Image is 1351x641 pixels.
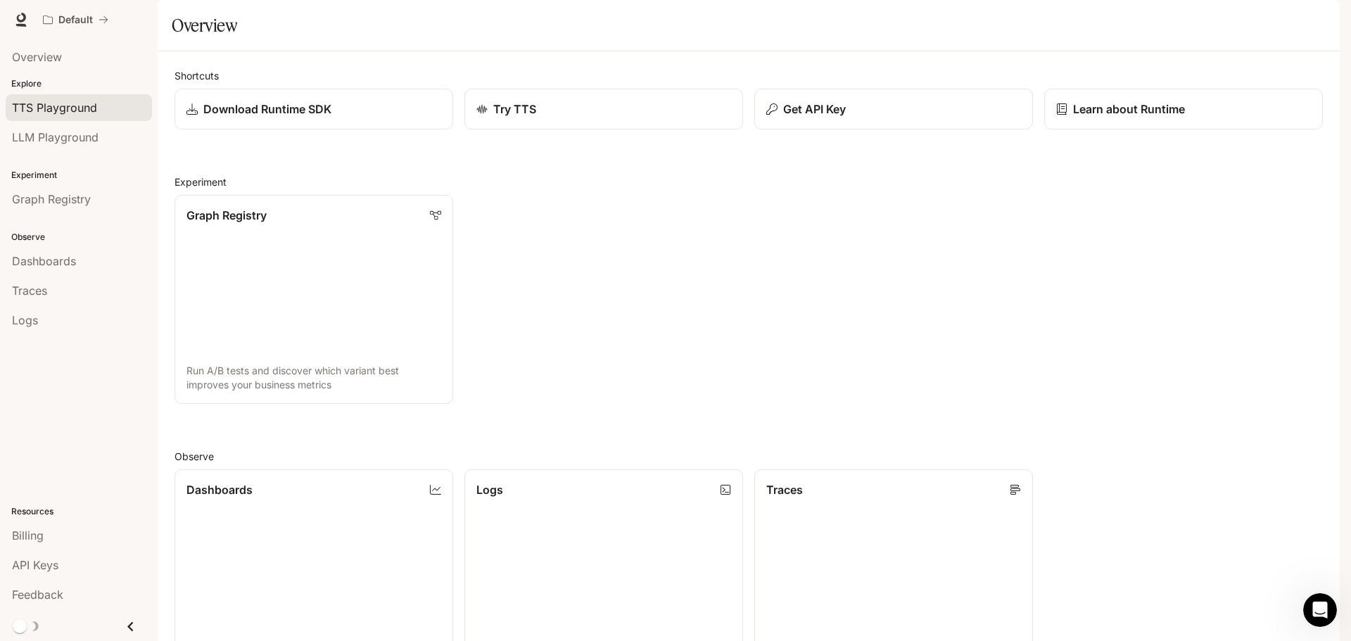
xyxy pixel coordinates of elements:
h2: Observe [175,449,1323,464]
a: Graph RegistryRun A/B tests and discover which variant best improves your business metrics [175,195,453,404]
a: Download Runtime SDK [175,89,453,129]
p: Logs [476,481,503,498]
h2: Shortcuts [175,68,1323,83]
p: Get API Key [783,101,846,118]
p: Download Runtime SDK [203,101,331,118]
p: Learn about Runtime [1073,101,1185,118]
p: Run A/B tests and discover which variant best improves your business metrics [186,364,441,392]
p: Try TTS [493,101,536,118]
p: Dashboards [186,481,253,498]
button: Get API Key [754,89,1033,129]
button: All workspaces [37,6,115,34]
h1: Overview [172,11,237,39]
h2: Experiment [175,174,1323,189]
a: Learn about Runtime [1044,89,1323,129]
p: Traces [766,481,803,498]
a: Try TTS [464,89,743,129]
iframe: Intercom live chat [1303,593,1337,627]
p: Graph Registry [186,207,267,224]
p: Default [58,14,93,26]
